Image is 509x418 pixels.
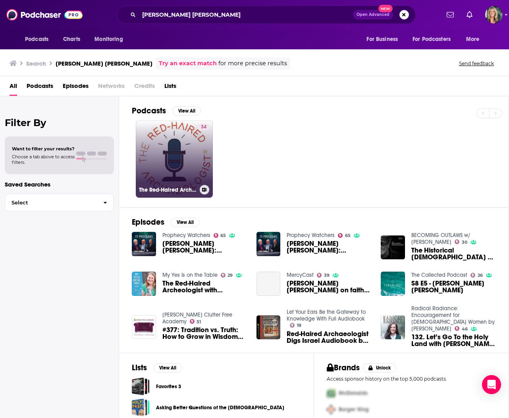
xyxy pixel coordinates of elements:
span: For Business [366,34,398,45]
span: Monitoring [94,34,123,45]
a: Favorites 3 [156,382,181,391]
img: Amanda Hope Haley: Confirming the Bible through Archaeology [132,232,156,256]
button: Unlock [363,363,397,373]
button: open menu [89,32,133,47]
a: Podchaser - Follow, Share and Rate Podcasts [6,7,83,22]
a: Charts [58,32,85,47]
h3: Search [26,60,46,67]
img: User Profile [485,6,503,23]
a: Show notifications dropdown [443,8,457,21]
span: 39 [324,274,330,277]
a: All [10,80,17,96]
img: S8 E5 - Amanda Hope Haley [381,272,405,296]
span: Red-Haired Archaeologist Digs Israel Audiobook by [PERSON_NAME] [PERSON_NAME] [287,331,371,344]
a: 30 [455,239,467,244]
span: 29 [228,274,233,277]
a: Red-Haired Archaeologist Digs Israel Audiobook by Amanda Hope Haley [287,331,371,344]
span: Burger King [339,406,369,413]
span: The Historical [DEMOGRAPHIC_DATA] w/ [PERSON_NAME] [PERSON_NAME] [411,247,496,261]
h3: [PERSON_NAME] [PERSON_NAME] [56,60,152,67]
button: open menu [461,32,490,47]
a: 65 [338,233,351,238]
a: 39 [317,273,330,278]
h2: Podcasts [132,106,166,116]
a: 34The Red-Haired Archaeologist [136,121,213,198]
button: Open AdvancedNew [353,10,393,19]
span: Credits [134,80,155,96]
a: Prophecy Watchers [162,232,210,239]
span: 65 [345,234,351,237]
a: Amanda Hope Haley: Confirming the Bible through Archaeology [256,232,281,256]
h2: Brands [327,363,360,373]
span: Favorites 3 [132,377,150,395]
div: Open Intercom Messenger [482,375,501,394]
a: BECOMING OUTLAWS w/ Ken McMullen [411,232,470,245]
button: View All [171,218,199,227]
span: Choose a tab above to access filters. [12,154,75,165]
a: Prophecy Watchers [287,232,335,239]
span: Select [5,200,97,205]
button: open menu [361,32,408,47]
a: Amanda Hope Haley: Confirming the Bible through Archaeology [162,240,247,254]
a: ListsView All [132,363,182,373]
p: Saved Searches [5,181,114,188]
a: 65 [214,233,226,238]
a: 29 [221,273,233,278]
span: 132. Let’s Go To the Holy Land with [PERSON_NAME] [PERSON_NAME] [411,334,496,347]
a: Podcasts [27,80,53,96]
img: 132. Let’s Go To the Holy Land with Amanda Hope Haley [381,315,405,340]
a: Try an exact match [159,59,217,68]
a: MercyCast [287,272,314,278]
div: Search podcasts, credits, & more... [117,6,416,24]
span: Open Advanced [357,13,389,17]
a: Episodes [63,80,89,96]
img: First Pro Logo [324,385,339,401]
span: 26 [478,274,483,277]
a: 51 [190,319,201,324]
a: Amanda Hope Haley on faith, scripture, and archaeology. [256,272,281,296]
a: Asking Better Questions of the Bible [132,399,150,416]
a: The Red-Haired Archeologist with Amanda Hope Haley [162,280,247,294]
a: Lists [164,80,176,96]
a: The Historical Jesus w/ Amanda Hope Haley [381,235,405,260]
a: 34 [198,124,210,130]
span: 46 [462,327,468,331]
button: Show profile menu [485,6,503,23]
a: EpisodesView All [132,217,199,227]
h2: Filter By [5,117,114,128]
button: View All [172,106,201,116]
a: The Historical Jesus w/ Amanda Hope Haley [411,247,496,261]
span: Logged in as lisa.beech [485,6,503,23]
span: New [378,5,393,12]
span: S8 E5 - [PERSON_NAME] [PERSON_NAME] [411,280,496,294]
h2: Episodes [132,217,164,227]
span: Want to filter your results? [12,146,75,152]
a: 46 [455,326,468,331]
span: [PERSON_NAME] [PERSON_NAME] on faith, scripture, and archaeology. [287,280,371,294]
span: Podcasts [25,34,48,45]
span: Networks [98,80,125,96]
a: The Collected Podcast [411,272,467,278]
a: Asking Better Questions of the [DEMOGRAPHIC_DATA] [156,403,284,412]
a: Amanda Hope Haley on faith, scripture, and archaeology. [287,280,371,294]
img: Red-Haired Archaeologist Digs Israel Audiobook by Amanda Hope Haley [256,315,281,340]
span: Charts [63,34,80,45]
span: #377: Tradition vs. Truth: How to Grow in Wisdom Every Single Day with [PERSON_NAME] [PERSON_NAME] [162,327,247,340]
span: 19 [297,324,301,327]
a: 19 [290,323,301,328]
span: [PERSON_NAME] [PERSON_NAME]: Confirming the [DEMOGRAPHIC_DATA] through Archaeology [162,240,247,254]
h3: The Red-Haired Archaeologist [139,187,197,193]
a: #377: Tradition vs. Truth: How to Grow in Wisdom Every Single Day with Amanda Hope Haley [162,327,247,340]
a: 26 [470,273,483,278]
a: Let Your Ears Be the Gateway to Knowledge With Full Audiobook [287,309,366,322]
img: The Red-Haired Archeologist with Amanda Hope Haley [132,272,156,296]
span: The Red-Haired Archeologist with [PERSON_NAME] [PERSON_NAME] [162,280,247,294]
a: S8 E5 - Amanda Hope Haley [411,280,496,294]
